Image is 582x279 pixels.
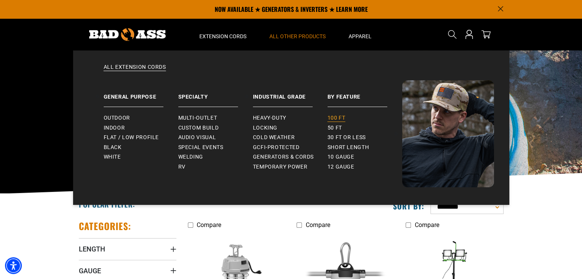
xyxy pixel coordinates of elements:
[104,144,122,151] span: Black
[446,28,458,41] summary: Search
[178,133,253,143] a: Audio Visual
[253,80,328,107] a: Industrial Grade
[253,152,328,162] a: Generators & Cords
[79,238,176,260] summary: Length
[79,266,101,275] span: Gauge
[199,33,246,40] span: Extension Cords
[89,28,166,41] img: Bad Ass Extension Cords
[104,143,178,152] a: Black
[178,164,186,170] span: RV
[253,115,286,122] span: Heavy-Duty
[79,199,135,209] h2: Popular Filter:
[104,115,130,122] span: Outdoor
[178,162,253,172] a: RV
[104,152,178,162] a: White
[414,221,439,229] span: Compare
[328,134,366,141] span: 30 ft or less
[402,80,494,187] img: Bad Ass Extension Cords
[253,154,314,161] span: Generators & Cords
[253,134,295,141] span: Cold Weather
[328,152,402,162] a: 10 gauge
[253,162,328,172] a: Temporary Power
[328,125,342,131] span: 50 ft
[104,154,121,161] span: White
[480,30,492,39] a: cart
[328,143,402,152] a: Short Length
[328,144,369,151] span: Short Length
[337,18,383,50] summary: Apparel
[305,221,330,229] span: Compare
[79,220,132,232] h2: Categories:
[178,152,253,162] a: Welding
[328,115,346,122] span: 100 ft
[197,221,221,229] span: Compare
[178,113,253,123] a: Multi-Outlet
[178,115,217,122] span: Multi-Outlet
[178,80,253,107] a: Specialty
[328,133,402,143] a: 30 ft or less
[188,18,258,50] summary: Extension Cords
[328,164,354,170] span: 12 gauge
[178,123,253,133] a: Custom Build
[328,162,402,172] a: 12 gauge
[88,63,494,80] a: All Extension Cords
[5,257,22,274] div: Accessibility Menu
[178,125,219,131] span: Custom Build
[104,123,178,133] a: Indoor
[178,134,216,141] span: Audio Visual
[104,134,159,141] span: Flat / Low Profile
[253,113,328,123] a: Heavy-Duty
[253,133,328,143] a: Cold Weather
[104,133,178,143] a: Flat / Low Profile
[328,154,354,161] span: 10 gauge
[463,18,475,50] a: Open this option
[79,245,105,253] span: Length
[258,18,337,50] summary: All Other Products
[349,33,372,40] span: Apparel
[178,143,253,152] a: Special Events
[328,113,402,123] a: 100 ft
[104,125,125,131] span: Indoor
[104,80,178,107] a: General Purpose
[253,125,277,131] span: Locking
[253,123,328,133] a: Locking
[178,144,223,151] span: Special Events
[393,201,424,211] label: Sort by:
[253,144,300,151] span: GCFI-Protected
[269,33,326,40] span: All Other Products
[328,123,402,133] a: 50 ft
[328,80,402,107] a: By Feature
[104,113,178,123] a: Outdoor
[253,164,308,170] span: Temporary Power
[178,154,203,161] span: Welding
[253,143,328,152] a: GCFI-Protected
